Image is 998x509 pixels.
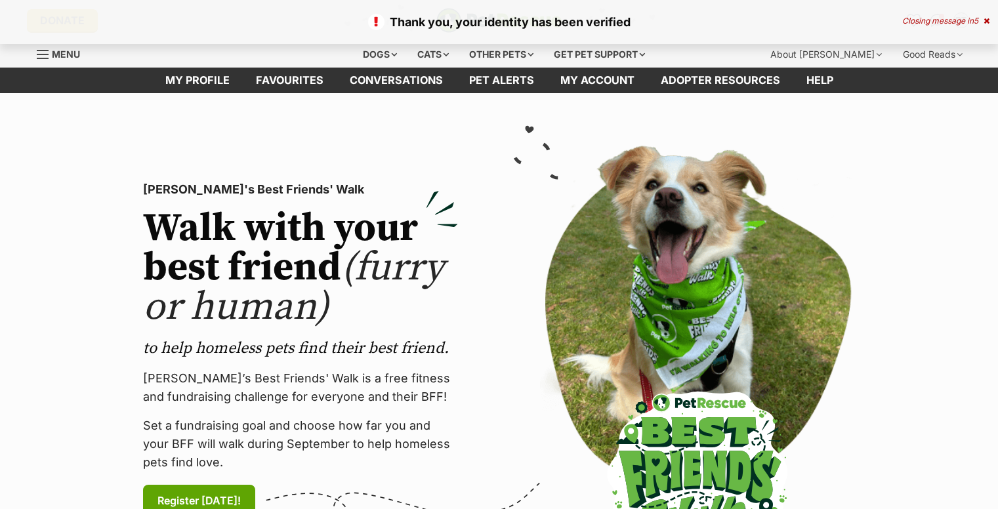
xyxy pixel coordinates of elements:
div: Good Reads [894,41,972,68]
p: to help homeless pets find their best friend. [143,338,458,359]
span: (furry or human) [143,243,444,332]
a: My profile [152,68,243,93]
h2: Walk with your best friend [143,209,458,327]
a: Favourites [243,68,337,93]
div: About [PERSON_NAME] [761,41,891,68]
p: [PERSON_NAME]'s Best Friends' Walk [143,180,458,199]
div: Cats [408,41,458,68]
p: [PERSON_NAME]’s Best Friends' Walk is a free fitness and fundraising challenge for everyone and t... [143,369,458,406]
span: Menu [52,49,80,60]
p: Set a fundraising goal and choose how far you and your BFF will walk during September to help hom... [143,417,458,472]
a: conversations [337,68,456,93]
div: Other pets [460,41,543,68]
a: Pet alerts [456,68,547,93]
a: My account [547,68,648,93]
div: Get pet support [545,41,654,68]
span: Register [DATE]! [157,493,241,508]
div: Dogs [354,41,406,68]
a: Adopter resources [648,68,793,93]
a: Menu [37,41,89,65]
a: Help [793,68,846,93]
